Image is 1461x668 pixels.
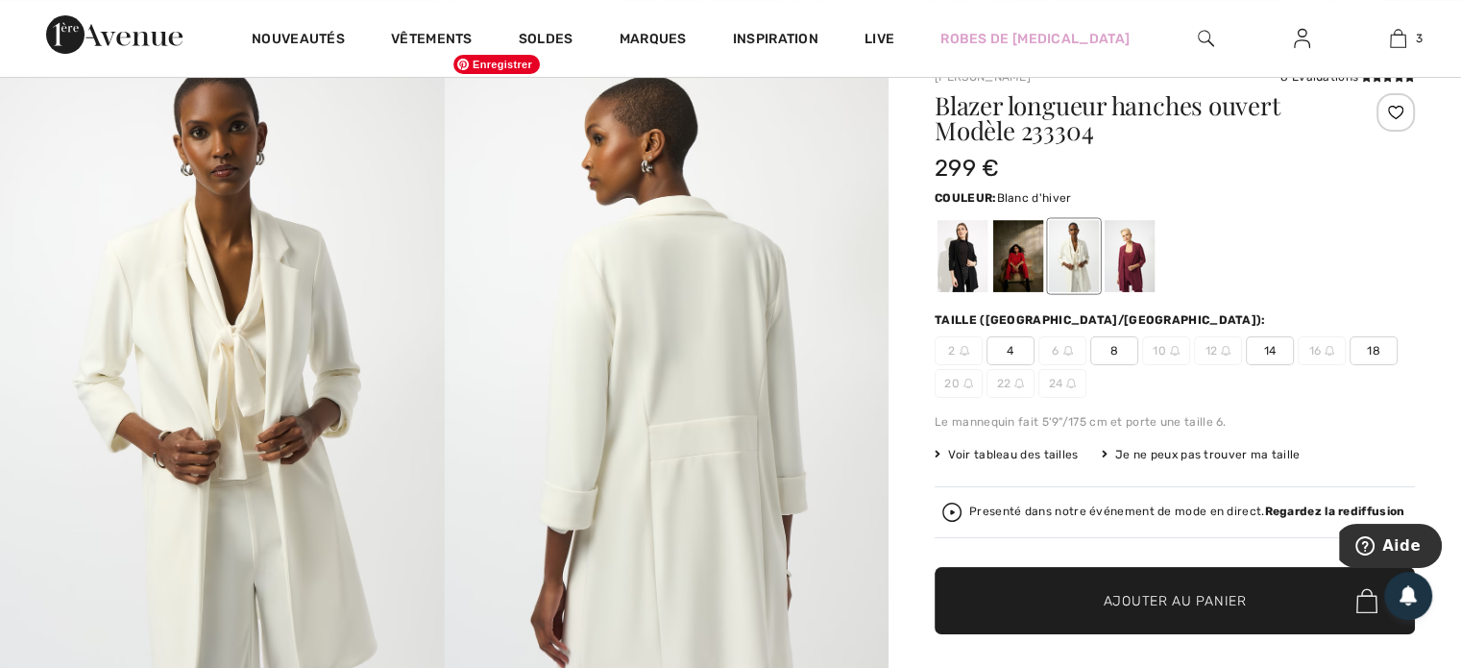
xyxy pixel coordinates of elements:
span: Ajouter au panier [1104,591,1247,611]
iframe: Ouvre un widget dans lequel vous pouvez trouver plus d’informations [1339,524,1442,572]
img: Mon panier [1390,27,1406,50]
div: Noir [937,220,987,292]
a: Nouveautés [252,31,345,51]
span: 24 [1038,369,1086,398]
div: Le mannequin fait 5'9"/175 cm et porte une taille 6. [935,413,1415,431]
span: 20 [935,369,983,398]
a: Live [864,29,894,49]
div: Blanc d'hiver [1049,220,1099,292]
a: Vêtements [391,31,473,51]
div: Presenté dans notre événement de mode en direct. [969,506,1404,518]
img: recherche [1198,27,1214,50]
strong: Regardez la rediffusion [1264,505,1404,518]
span: 14 [1246,336,1294,365]
h1: Blazer longueur hanches ouvert Modèle 233304 [935,93,1335,143]
a: 3 [1351,27,1445,50]
span: 16 [1298,336,1346,365]
a: Se connecter [1278,27,1326,51]
div: Merlot [1105,220,1155,292]
span: 8 [1090,336,1138,365]
img: ring-m.svg [960,346,969,356]
span: Couleur: [935,191,996,205]
img: ring-m.svg [1014,379,1024,388]
span: Voir tableau des tailles [935,446,1079,463]
span: 12 [1194,336,1242,365]
span: Enregistrer [453,55,540,74]
span: 6 [1038,336,1086,365]
img: ring-m.svg [1066,379,1076,388]
span: 22 [986,369,1035,398]
img: Mes infos [1294,27,1310,50]
div: Taille ([GEOGRAPHIC_DATA]/[GEOGRAPHIC_DATA]): [935,311,1270,329]
span: 10 [1142,336,1190,365]
span: 4 [986,336,1035,365]
span: 18 [1350,336,1398,365]
img: Bag.svg [1356,588,1377,613]
img: ring-m.svg [1221,346,1230,356]
button: Ajouter au panier [935,567,1415,634]
img: ring-m.svg [1170,346,1180,356]
a: Marques [620,31,687,51]
span: 299 € [935,155,1000,182]
img: 1ère Avenue [46,15,183,54]
img: ring-m.svg [963,379,973,388]
span: Blanc d'hiver [996,191,1071,205]
span: Inspiration [733,31,818,51]
img: ring-m.svg [1063,346,1073,356]
img: ring-m.svg [1325,346,1334,356]
a: Soldes [519,31,573,51]
span: 3 [1416,30,1423,47]
a: Robes de [MEDICAL_DATA] [940,29,1130,49]
div: Je ne peux pas trouver ma taille [1102,446,1301,463]
div: Rouge A Levres 173 [993,220,1043,292]
span: 2 [935,336,983,365]
img: Regardez la rediffusion [942,503,962,522]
